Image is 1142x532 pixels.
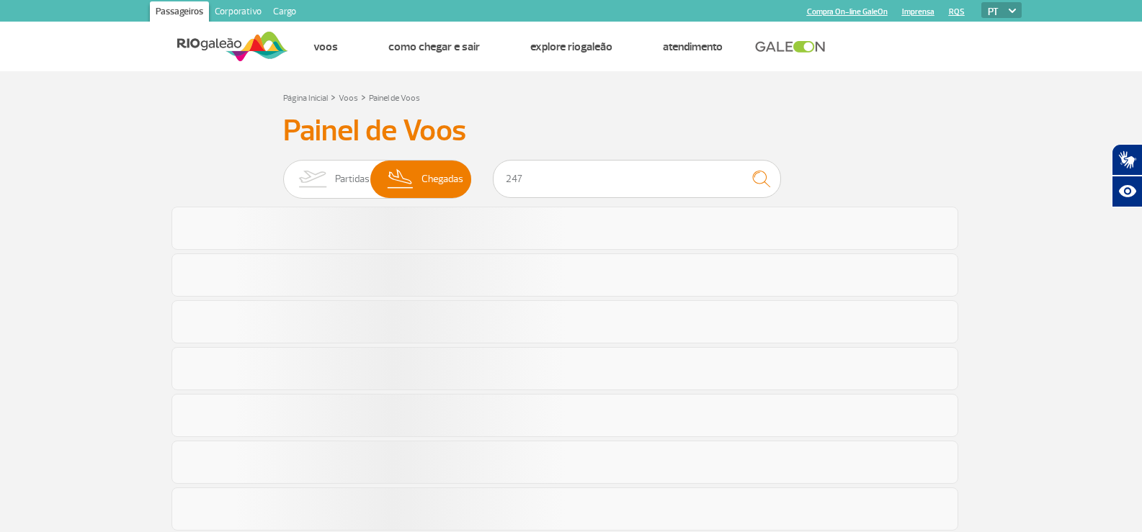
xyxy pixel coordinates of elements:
[380,161,422,198] img: slider-desembarque
[1112,144,1142,176] button: Abrir tradutor de língua de sinais.
[1112,144,1142,207] div: Plugin de acessibilidade da Hand Talk.
[663,40,723,54] a: Atendimento
[807,7,888,17] a: Compra On-line GaleOn
[331,89,336,105] a: >
[421,161,463,198] span: Chegadas
[369,93,420,104] a: Painel de Voos
[290,161,335,198] img: slider-embarque
[388,40,480,54] a: Como chegar e sair
[267,1,302,24] a: Cargo
[493,160,781,198] input: Voo, cidade ou cia aérea
[283,93,328,104] a: Página Inicial
[361,89,366,105] a: >
[313,40,338,54] a: Voos
[283,113,860,149] h3: Painel de Voos
[335,161,370,198] span: Partidas
[339,93,358,104] a: Voos
[902,7,934,17] a: Imprensa
[209,1,267,24] a: Corporativo
[530,40,612,54] a: Explore RIOgaleão
[1112,176,1142,207] button: Abrir recursos assistivos.
[949,7,965,17] a: RQS
[150,1,209,24] a: Passageiros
